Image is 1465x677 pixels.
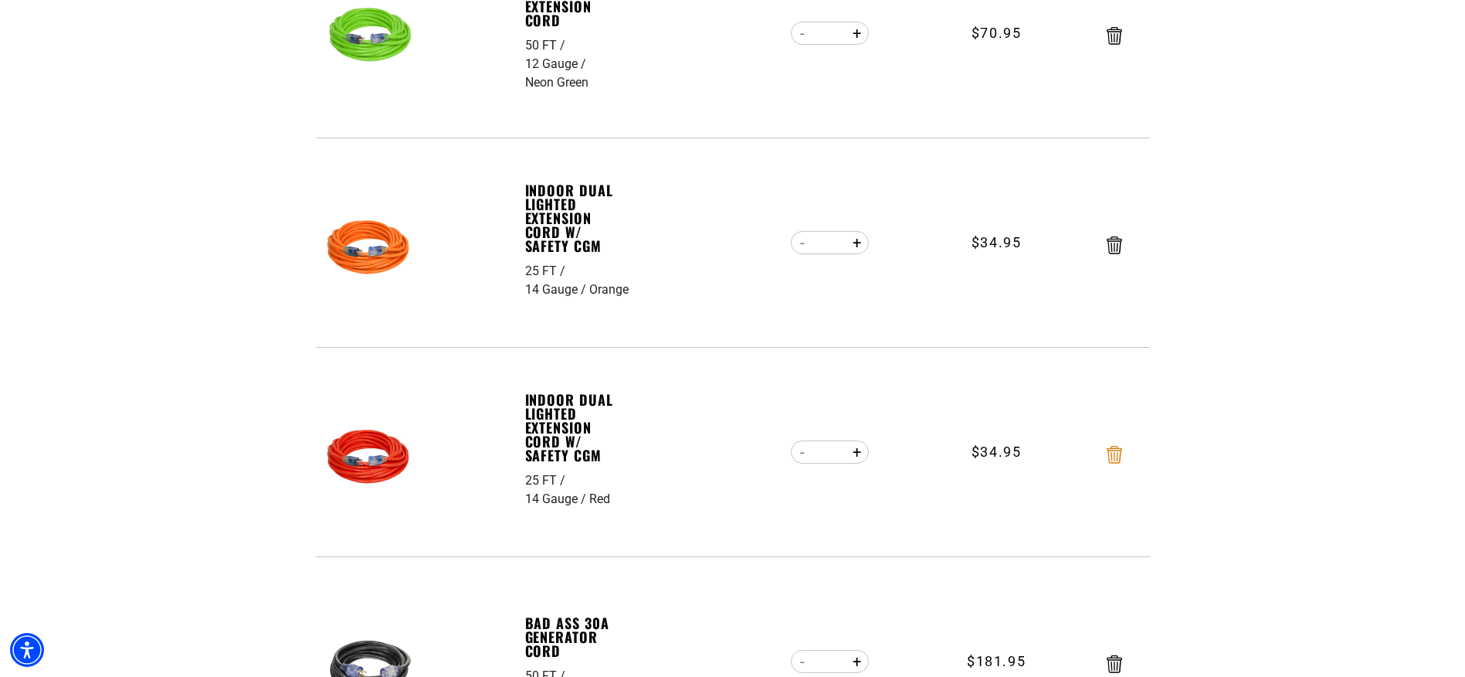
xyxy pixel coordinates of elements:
div: Red [589,490,610,509]
div: 50 FT [525,36,568,55]
a: Remove Bad Ass 30A Generator Cord - 50 FT / 10 GAUGE / Black [1107,658,1122,669]
div: 12 Gauge [525,55,589,73]
a: Bad Ass 30A Generator Cord [525,616,632,658]
img: orange [322,200,419,298]
a: Indoor Dual Lighted Extension Cord w/ Safety CGM [525,183,632,253]
div: Neon Green [525,73,588,92]
div: Orange [589,281,629,299]
input: Quantity for Bad Ass 30A Generator Cord [815,648,845,675]
span: $181.95 [967,651,1026,672]
div: 14 Gauge [525,281,589,299]
span: $70.95 [972,22,1022,43]
a: Remove Indoor Dual Lighted Extension Cord w/ Safety CGM - 25 FT / 14 Gauge / Red [1107,449,1122,460]
div: Accessibility Menu [10,633,44,667]
span: $34.95 [972,232,1022,253]
span: $34.95 [972,441,1022,462]
a: Indoor Dual Lighted Extension Cord w/ Safety CGM [525,393,632,462]
div: 25 FT [525,262,568,281]
div: 25 FT [525,471,568,490]
input: Quantity for Indoor Dual Lighted Extension Cord w/ Safety CGM [815,439,845,465]
input: Quantity for Indoor Dual Lighted Extension Cord w/ Safety CGM [815,230,845,256]
a: Remove Indoor Dual Lighted Extension Cord w/ Safety CGM - 25 FT / 14 Gauge / Orange [1107,240,1122,250]
div: 14 Gauge [525,490,589,509]
input: Quantity for Outdoor Single Lighted Extension Cord [815,20,845,46]
img: red [322,410,419,507]
a: Remove Outdoor Single Lighted Extension Cord - 50 FT / 12 Gauge / Neon Green [1107,30,1122,41]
